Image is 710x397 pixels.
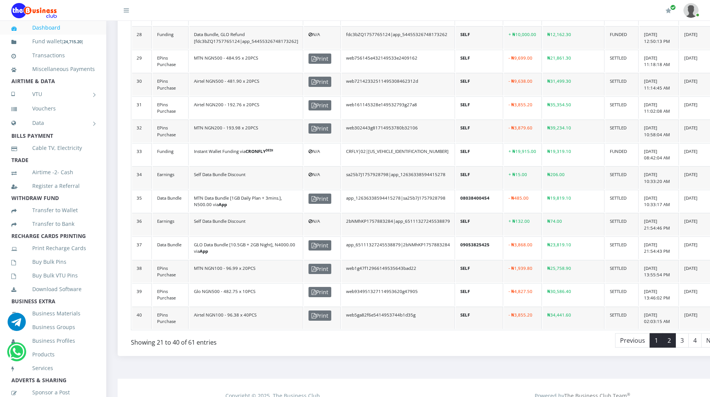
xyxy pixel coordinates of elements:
td: EPins Purchase [153,260,189,283]
td: SELF [456,307,503,329]
td: 32 [132,120,152,142]
span: Renew/Upgrade Subscription [670,5,676,10]
i: Renew/Upgrade Subscription [666,8,671,14]
a: Fund wallet[24,715.20] [11,33,95,50]
td: [DATE] 11:02:08 AM [639,96,679,119]
span: Print [309,287,331,297]
span: Print [309,240,331,250]
td: 39 [132,283,152,306]
span: Print [309,100,331,110]
a: Print Recharge Cards [11,239,95,257]
td: - ₦3,868.00 [504,236,542,259]
span: Print [309,310,331,321]
sup: ® [627,392,630,397]
a: Vouchers [11,100,95,117]
div: Showing 21 to 40 of 61 entries [131,332,373,347]
td: GLO Data Bundle [10.5GB + 2GB Night], N4000.00 via [189,236,303,259]
span: Print [309,194,331,204]
td: 34 [132,166,152,189]
td: Airtel NGN200 - 192.76 x 20PCS [189,96,303,119]
small: [ ] [62,39,83,44]
td: [DATE] 13:55:54 PM [639,260,679,283]
td: ₦23,819.10 [543,236,605,259]
td: EPins Purchase [153,96,189,119]
a: Register a Referral [11,177,95,195]
td: [DATE] 10:58:04 AM [639,120,679,142]
td: web161145328e149532793g27a8 [342,96,455,119]
a: Business Groups [11,318,95,336]
td: N/A [304,166,341,189]
td: [DATE] 11:18:18 AM [639,50,679,72]
a: Download Software [11,280,95,298]
td: Self Data Bundle Discount [189,166,303,189]
a: Business Materials [11,305,95,322]
td: FUNDED [605,26,639,49]
td: Earnings [153,213,189,236]
td: Funding [153,26,189,49]
span: Print [309,77,331,87]
a: Airtime -2- Cash [11,164,95,181]
td: [DATE] 10:33:20 AM [639,166,679,189]
td: SETTLED [605,73,639,96]
td: SELF [456,260,503,283]
td: SETTLED [605,50,639,72]
td: Instant Wallet Funding via [189,143,303,166]
td: SELF [456,143,503,166]
td: EPins Purchase [153,73,189,96]
td: ₦30,586.40 [543,283,605,306]
td: ₦34,441.60 [543,307,605,329]
span: Print [309,123,331,134]
td: + ₦132.00 [504,213,542,236]
td: 36 [132,213,152,236]
td: 31 [132,96,152,119]
td: MTN NGN500 - 484.95 x 20PCS [189,50,303,72]
td: SELF [456,120,503,142]
td: SETTLED [605,166,639,189]
td: SETTLED [605,307,639,329]
td: SETTLED [605,190,639,213]
td: SELF [456,50,503,72]
a: Miscellaneous Payments [11,60,95,78]
td: EPins Purchase [153,120,189,142]
td: ₦206.00 [543,166,605,189]
a: Products [11,346,95,363]
td: - ₦4,827.50 [504,283,542,306]
td: N/A [304,143,341,166]
b: 24,715.20 [63,39,82,44]
td: SELF [456,73,503,96]
td: [DATE] 02:03:15 AM [639,307,679,329]
td: N/A [304,26,341,49]
a: Transfer to Wallet [11,202,95,219]
td: ₦74.00 [543,213,605,236]
td: MTN NGN200 - 193.98 x 20PCS [189,120,303,142]
a: Data [11,113,95,132]
td: ₦21,861.30 [543,50,605,72]
td: Data Bundle [153,190,189,213]
sup: DEDI [266,148,273,153]
td: SETTLED [605,236,639,259]
td: fdc3bZQ1757765124|app_54455326748173262 [342,26,455,49]
td: Self Data Bundle Discount [189,213,303,236]
td: SETTLED [605,96,639,119]
td: EPins Purchase [153,307,189,329]
span: Print [309,54,331,64]
td: app_65111327245538879|2bNMhKP1757883284 [342,236,455,259]
td: SELF [456,213,503,236]
b: CRONFLY [246,148,273,154]
td: + ₦19,915.00 [504,143,542,166]
td: SETTLED [605,213,639,236]
b: App [219,202,227,207]
td: Data Bundle, GLO Refund [fdc3bZQ1757765124|app_54455326748173262] [189,26,303,49]
td: ₦35,354.50 [543,96,605,119]
td: CRFLY|02|[US_VEHICLE_IDENTIFICATION_NUMBER] [342,143,455,166]
td: ₦19,819.10 [543,190,605,213]
td: SETTLED [605,260,639,283]
td: 30 [132,73,152,96]
a: VTU [11,85,95,104]
a: Previous [615,333,650,348]
td: ₦19,319.10 [543,143,605,166]
td: 40 [132,307,152,329]
td: SELF [456,283,503,306]
td: SETTLED [605,120,639,142]
a: Business Profiles [11,332,95,350]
